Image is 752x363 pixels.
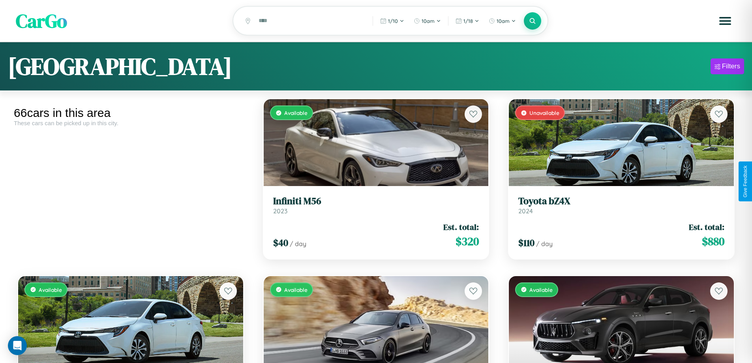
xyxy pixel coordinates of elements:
div: Open Intercom Messenger [8,336,27,355]
div: These cars can be picked up in this city. [14,120,248,126]
h3: Toyota bZ4X [518,196,724,207]
h3: Infiniti M56 [273,196,479,207]
div: 66 cars in this area [14,106,248,120]
a: Toyota bZ4X2024 [518,196,724,215]
span: Unavailable [529,109,559,116]
div: Give Feedback [743,166,748,197]
span: Available [284,109,308,116]
span: / day [290,240,306,248]
span: $ 320 [456,233,479,249]
div: Filters [722,62,740,70]
button: 10am [410,15,445,27]
button: 1/10 [376,15,408,27]
span: Available [529,286,553,293]
span: CarGo [16,8,67,34]
span: $ 40 [273,236,288,249]
span: $ 880 [702,233,724,249]
button: 1/18 [452,15,483,27]
span: Est. total: [443,221,479,233]
button: Open menu [714,10,736,32]
h1: [GEOGRAPHIC_DATA] [8,50,232,83]
span: Available [39,286,62,293]
button: Filters [711,58,744,74]
span: 1 / 18 [463,18,473,24]
span: Available [284,286,308,293]
button: 10am [485,15,520,27]
span: 1 / 10 [388,18,398,24]
a: Infiniti M562023 [273,196,479,215]
span: 2024 [518,207,533,215]
span: 10am [422,18,435,24]
span: 10am [497,18,510,24]
span: Est. total: [689,221,724,233]
span: / day [536,240,553,248]
span: $ 110 [518,236,534,249]
span: 2023 [273,207,287,215]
